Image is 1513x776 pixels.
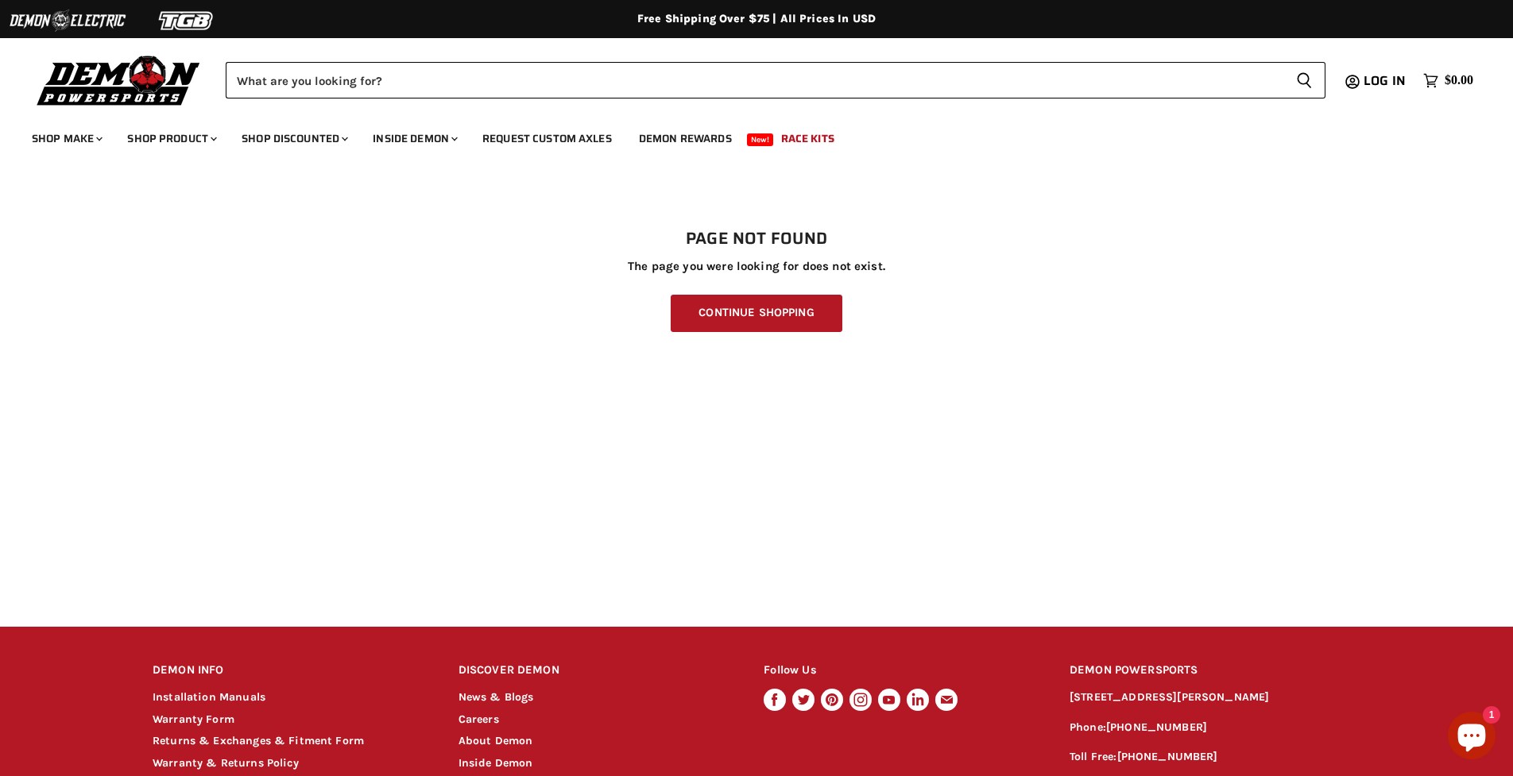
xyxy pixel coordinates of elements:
h1: Page not found [153,230,1360,249]
a: $0.00 [1415,69,1481,92]
a: Race Kits [769,122,846,155]
a: Shop Product [115,122,226,155]
h2: DEMON INFO [153,652,428,689]
a: News & Blogs [459,690,534,704]
a: Returns & Exchanges & Fitment Form [153,734,364,747]
a: Request Custom Axles [470,122,624,155]
h2: DEMON POWERSPORTS [1070,652,1360,689]
a: Warranty Form [153,712,234,726]
ul: Main menu [20,116,1469,155]
h2: DISCOVER DEMON [459,652,734,689]
a: About Demon [459,734,533,747]
a: [PHONE_NUMBER] [1106,720,1207,734]
p: [STREET_ADDRESS][PERSON_NAME] [1070,689,1360,707]
input: Search [226,62,1283,98]
a: Inside Demon [459,756,533,770]
form: Product [226,62,1325,98]
h2: Follow Us [764,652,1039,689]
a: Continue Shopping [671,295,842,332]
div: Free Shipping Over $75 | All Prices In USD [121,12,1392,26]
a: Warranty & Returns Policy [153,756,299,770]
a: Demon Rewards [627,122,744,155]
p: Phone: [1070,719,1360,737]
span: Log in [1364,71,1406,91]
span: $0.00 [1445,73,1473,88]
a: [PHONE_NUMBER] [1117,750,1218,763]
button: Search [1283,62,1325,98]
a: Installation Manuals [153,690,265,704]
a: Log in [1356,74,1415,88]
img: Demon Electric Logo 2 [8,6,127,36]
inbox-online-store-chat: Shopify online store chat [1443,712,1500,763]
a: Careers [459,712,499,726]
img: TGB Logo 2 [127,6,246,36]
a: Shop Discounted [230,122,358,155]
a: Shop Make [20,122,112,155]
span: New! [747,133,774,146]
p: Toll Free: [1070,748,1360,766]
a: Inside Demon [361,122,467,155]
p: The page you were looking for does not exist. [153,260,1360,273]
img: Demon Powersports [32,52,206,108]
